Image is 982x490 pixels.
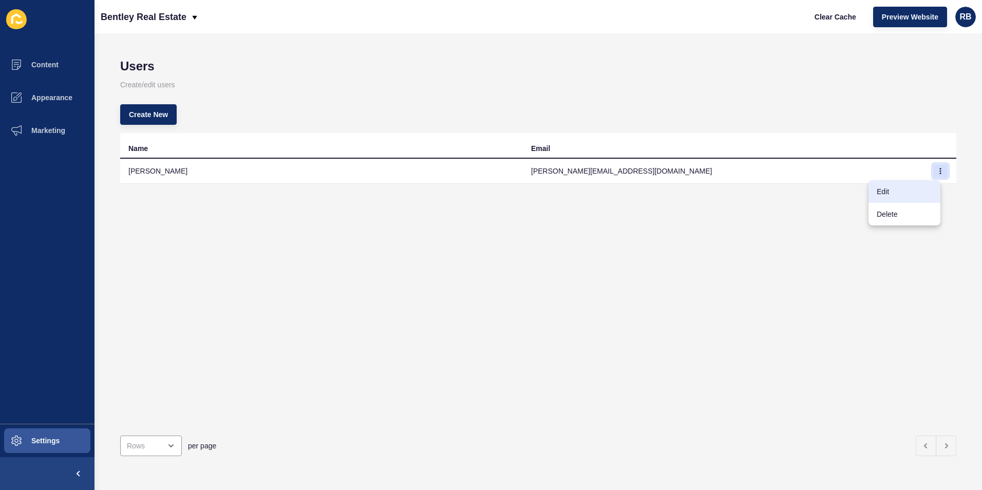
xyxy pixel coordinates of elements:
[101,4,186,30] p: Bentley Real Estate
[128,143,148,154] div: Name
[120,104,177,125] button: Create New
[120,59,956,73] h1: Users
[523,159,926,184] td: [PERSON_NAME][EMAIL_ADDRESS][DOMAIN_NAME]
[531,143,550,154] div: Email
[806,7,865,27] button: Clear Cache
[120,73,956,96] p: Create/edit users
[868,180,940,203] a: Edit
[959,12,971,22] span: RB
[868,203,940,225] a: Delete
[129,109,168,120] span: Create New
[120,436,182,456] div: open menu
[120,159,523,184] td: [PERSON_NAME]
[873,7,947,27] button: Preview Website
[815,12,856,22] span: Clear Cache
[188,441,216,451] span: per page
[882,12,938,22] span: Preview Website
